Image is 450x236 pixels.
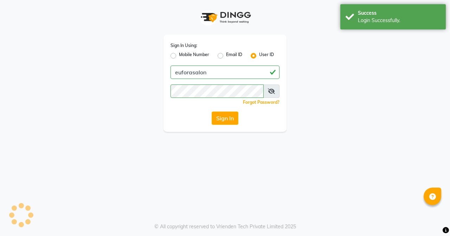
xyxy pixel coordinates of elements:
label: Email ID [226,52,242,60]
label: Mobile Number [179,52,209,60]
input: Username [171,85,264,98]
div: Success [358,9,441,17]
iframe: chat widget [420,208,443,229]
a: Forgot Password? [243,100,279,105]
button: Sign In [212,112,238,125]
label: User ID [259,52,274,60]
label: Sign In Using: [171,42,197,49]
div: Login Successfully. [358,17,441,24]
img: logo1.svg [197,7,253,28]
input: Username [171,66,279,79]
